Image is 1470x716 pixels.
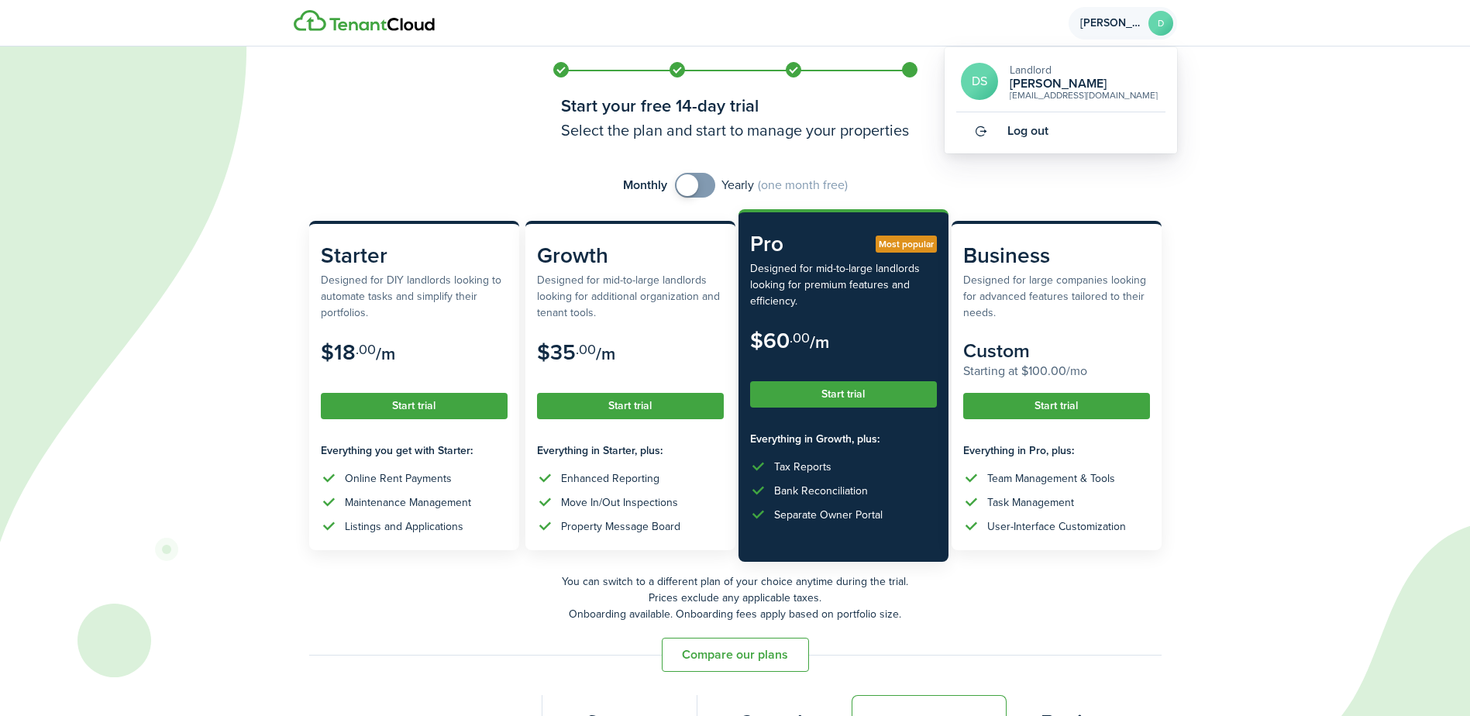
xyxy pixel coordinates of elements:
span: Desiree [1080,18,1142,29]
button: Start trial [537,393,724,419]
a: Log out [956,112,1165,150]
img: Logo [294,10,435,32]
subscription-pricing-card-description: Designed for mid-to-large landlords looking for premium features and efficiency. [750,260,937,309]
subscription-pricing-card-price-period: /m [810,329,829,355]
subscription-pricing-card-description: Designed for DIY landlords looking to automate tasks and simplify their portfolios. [321,272,508,321]
subscription-pricing-card-price-amount: $60 [750,325,790,356]
subscription-pricing-card-price-period: /m [596,341,615,367]
div: Listings and Applications [345,518,463,535]
span: Most popular [879,237,934,251]
subscription-pricing-card-description: Designed for mid-to-large landlords looking for additional organization and tenant tools. [537,272,724,321]
div: Online Rent Payments [345,470,452,487]
span: Landlord [1010,62,1052,78]
h3: Select the plan and start to manage your properties [561,119,910,142]
div: Property Message Board [561,518,680,535]
div: Separate Owner Portal [774,507,883,523]
subscription-pricing-card-features-title: Everything in Pro, plus: [963,442,1150,459]
subscription-pricing-card-features-title: Everything in Starter, plus: [537,442,724,459]
h1: Start your free 14-day trial [561,93,910,119]
avatar-text: DS [961,63,998,100]
button: Start trial [321,393,508,419]
subscription-pricing-card-features-title: Everything you get with Starter: [321,442,508,459]
subscription-pricing-card-title: Growth [537,239,724,272]
div: [EMAIL_ADDRESS][DOMAIN_NAME] [1010,91,1158,100]
div: Bank Reconciliation [774,483,868,499]
subscription-pricing-card-price-annual: Starting at $100.00/mo [963,362,1150,380]
subscription-pricing-card-price-amount: Custom [963,336,1030,365]
subscription-pricing-card-price-cents: .00 [356,339,376,360]
h2: Desiree Smith [1010,77,1158,91]
p: You can switch to a different plan of your choice anytime during the trial. Prices exclude any ap... [309,573,1162,622]
div: Tax Reports [774,459,831,475]
button: Start trial [750,381,937,408]
button: Start trial [963,393,1150,419]
subscription-pricing-card-price-cents: .00 [576,339,596,360]
div: Move In/Out Inspections [561,494,678,511]
button: Open menu [1069,7,1177,40]
subscription-pricing-card-price-amount: $35 [537,336,576,368]
span: Monthly [623,176,667,194]
subscription-pricing-card-title: Business [963,239,1150,272]
subscription-pricing-card-features-title: Everything in Growth, plus: [750,431,937,447]
button: Compare our plans [662,638,809,672]
span: Log out [1007,124,1048,138]
subscription-pricing-card-title: Starter [321,239,508,272]
subscription-pricing-card-description: Designed for large companies looking for advanced features tailored to their needs. [963,272,1150,321]
subscription-pricing-card-price-amount: $18 [321,336,356,368]
div: Maintenance Management [345,494,471,511]
avatar-text: D [1148,11,1173,36]
subscription-pricing-card-price-period: /m [376,341,395,367]
div: Team Management & Tools [987,470,1115,487]
div: Task Management [987,494,1074,511]
div: Enhanced Reporting [561,470,659,487]
subscription-pricing-card-title: Pro [750,228,937,260]
div: User-Interface Customization [987,518,1126,535]
subscription-pricing-card-price-cents: .00 [790,328,810,348]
